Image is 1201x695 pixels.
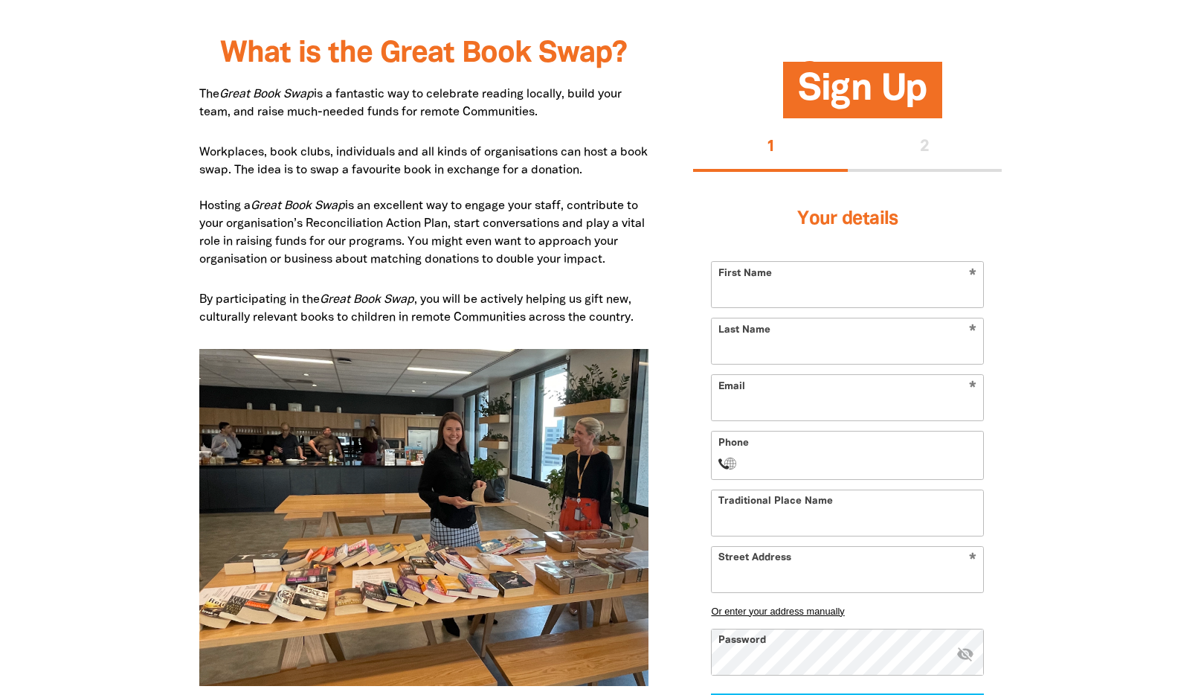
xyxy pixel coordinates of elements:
[220,40,627,68] span: What is the Great Book Swap?
[199,144,649,269] p: Workplaces, book clubs, individuals and all kinds of organisations can host a book swap. The idea...
[199,291,649,327] p: By participating in the , you will be actively helping us gift new, culturally relevant books to ...
[798,73,927,118] span: Sign Up
[956,644,974,664] button: visibility_off
[711,190,984,249] h3: Your details
[320,295,414,305] em: Great Book Swap
[711,605,984,616] button: Or enter your address manually
[199,86,649,121] p: The is a fantastic way to celebrate reading locally, build your team, and raise much-needed funds...
[693,124,848,172] button: Stage 1
[251,201,345,211] em: Great Book Swap
[219,89,314,100] em: Great Book Swap
[956,644,974,662] i: Hide password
